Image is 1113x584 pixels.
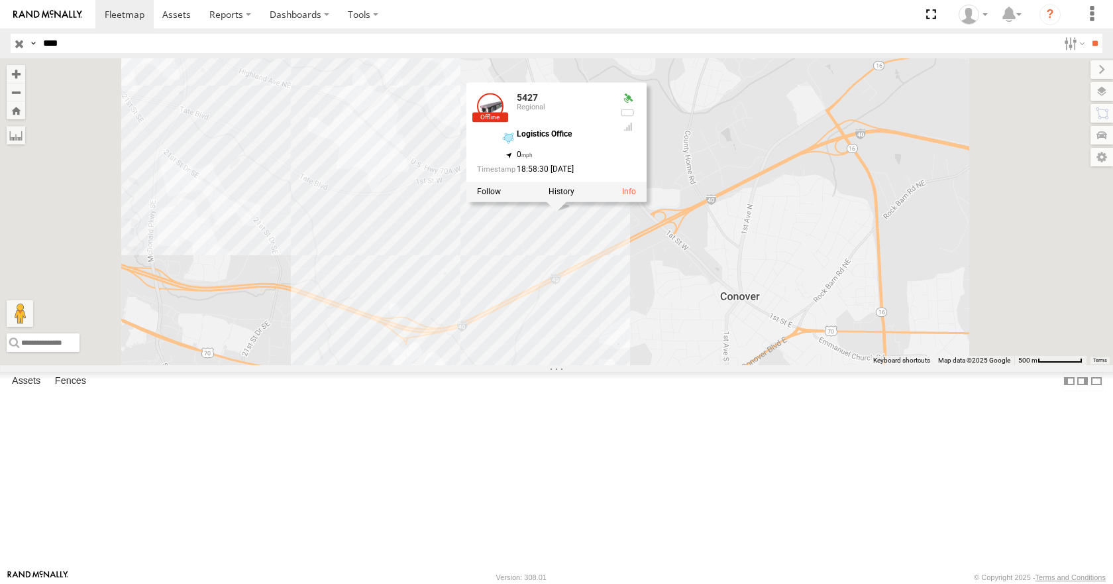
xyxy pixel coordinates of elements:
button: Map Scale: 500 m per 64 pixels [1014,356,1086,365]
span: 500 m [1018,357,1037,364]
label: Assets [5,373,47,391]
div: Regional [517,104,609,112]
label: Fences [48,373,93,391]
div: Version: 308.01 [496,573,547,581]
button: Zoom out [7,83,25,101]
a: Visit our Website [7,571,68,584]
div: Last Event GSM Signal Strength [620,122,636,133]
a: Terms (opens in new tab) [1093,357,1107,363]
div: Logistics Office [517,131,609,139]
div: © Copyright 2025 - [974,573,1106,581]
div: Valid GPS Fix [620,93,636,104]
label: Measure [7,126,25,145]
div: No battery health information received from this device. [620,108,636,119]
a: 5427 [517,93,538,103]
button: Zoom Home [7,101,25,119]
label: Dock Summary Table to the Right [1076,372,1089,391]
a: View Asset Details [477,93,503,120]
label: Dock Summary Table to the Left [1063,372,1076,391]
span: Map data ©2025 Google [938,357,1010,364]
a: View Asset Details [622,188,636,197]
button: Keyboard shortcuts [873,356,930,365]
a: Terms and Conditions [1035,573,1106,581]
button: Zoom in [7,65,25,83]
img: rand-logo.svg [13,10,82,19]
div: Date/time of location update [477,166,609,174]
label: Realtime tracking of Asset [477,188,501,197]
label: Map Settings [1090,148,1113,166]
i: ? [1039,4,1061,25]
div: Todd Sigmon [954,5,992,25]
label: View Asset History [549,188,574,197]
label: Hide Summary Table [1090,372,1103,391]
label: Search Query [28,34,38,53]
label: Search Filter Options [1059,34,1087,53]
span: 0 [517,150,533,160]
button: Drag Pegman onto the map to open Street View [7,300,33,327]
